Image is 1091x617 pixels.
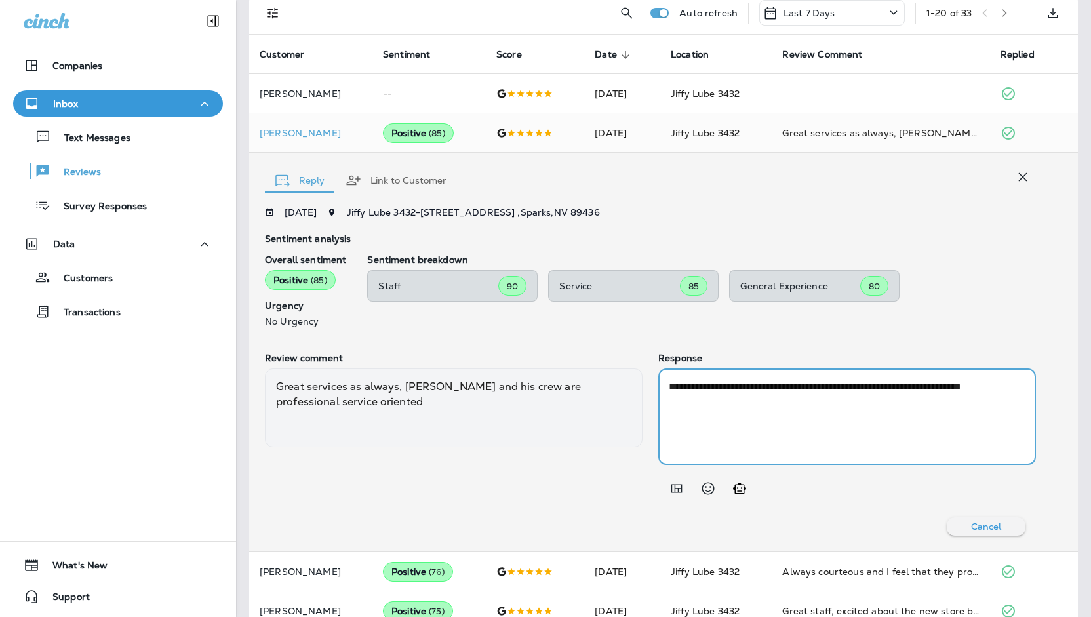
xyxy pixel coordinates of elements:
div: Great services as always, Manny and his crew are professional service oriented [782,127,979,140]
span: Support [39,591,90,607]
div: 1 - 20 of 33 [926,8,972,18]
p: Auto refresh [679,8,738,18]
div: Click to view Customer Drawer [260,128,362,138]
button: Generate AI response [726,475,753,502]
p: Staff [378,281,498,291]
p: Review comment [265,353,643,363]
span: Score [496,49,522,60]
button: Inbox [13,90,223,117]
button: Transactions [13,298,223,325]
span: 90 [507,281,518,292]
span: ( 76 ) [429,567,445,578]
button: Cancel [947,517,1025,536]
p: [PERSON_NAME] [260,89,362,99]
p: Overall sentiment [265,254,346,265]
button: Reply [265,157,335,204]
p: Data [53,239,75,249]
p: Reviews [50,167,101,179]
p: Service [559,281,680,291]
span: ( 85 ) [311,275,327,286]
p: Companies [52,60,102,71]
span: Jiffy Lube 3432 [671,127,740,139]
p: Urgency [265,300,346,311]
span: Jiffy Lube 3432 [671,88,740,100]
button: Support [13,584,223,610]
span: ( 85 ) [429,128,445,139]
span: Review Comment [782,49,862,60]
span: 85 [688,281,699,292]
span: Customer [260,49,304,60]
div: Always courteous and I feel that they provide good value for money and discuss what is needed bef... [782,565,979,578]
div: Positive [383,123,454,143]
p: [DATE] [285,207,317,218]
p: Last 7 Days [784,8,835,18]
span: Sentiment [383,49,430,60]
button: Collapse Sidebar [195,8,231,34]
p: [PERSON_NAME] [260,128,362,138]
p: No Urgency [265,316,346,327]
p: Inbox [53,98,78,109]
button: What's New [13,552,223,578]
span: Date [595,49,634,61]
span: Jiffy Lube 3432 [671,605,740,617]
span: Jiffy Lube 3432 [671,566,740,578]
button: Data [13,231,223,257]
p: General Experience [740,281,860,291]
span: Score [496,49,539,61]
span: Replied [1001,49,1052,61]
span: Customer [260,49,321,61]
p: Sentiment breakdown [367,254,1036,265]
p: [PERSON_NAME] [260,606,362,616]
p: Cancel [971,521,1002,532]
span: Jiffy Lube 3432 - [STREET_ADDRESS] , Sparks , NV 89436 [347,207,600,218]
div: Great services as always, [PERSON_NAME] and his crew are professional service oriented [265,368,643,447]
button: Companies [13,52,223,79]
button: Add in a premade template [664,475,690,502]
span: Replied [1001,49,1035,60]
td: [DATE] [584,113,660,153]
button: Survey Responses [13,191,223,219]
td: -- [372,74,486,113]
button: Select an emoji [695,475,721,502]
span: Location [671,49,709,60]
div: Positive [383,562,453,582]
button: Link to Customer [335,157,457,204]
span: 80 [869,281,880,292]
p: Response [658,353,1036,363]
span: Location [671,49,726,61]
p: Transactions [50,307,121,319]
p: [PERSON_NAME] [260,567,362,577]
span: Review Comment [782,49,879,61]
td: [DATE] [584,74,660,113]
p: Survey Responses [50,201,147,213]
span: ( 75 ) [429,606,445,617]
button: Customers [13,264,223,291]
span: Date [595,49,617,60]
span: Sentiment [383,49,447,61]
td: [DATE] [584,552,660,591]
p: Sentiment analysis [265,233,1036,244]
span: What's New [39,560,108,576]
p: Text Messages [51,132,130,145]
p: Customers [50,273,113,285]
button: Reviews [13,157,223,185]
div: Positive [265,270,336,290]
button: Text Messages [13,123,223,151]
